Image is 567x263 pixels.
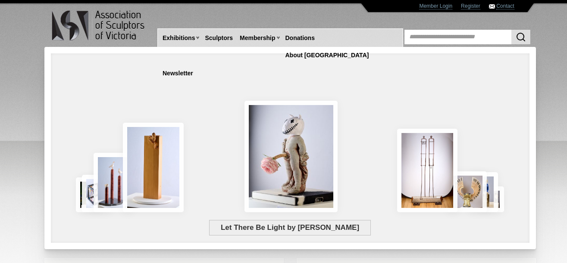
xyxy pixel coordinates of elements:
a: Membership [236,30,279,46]
img: Contact ASV [489,4,495,9]
img: Little Frog. Big Climb [123,123,184,212]
span: Let There Be Light by [PERSON_NAME] [209,220,370,235]
a: Member Login [419,3,452,9]
a: Donations [282,30,318,46]
img: Search [516,32,526,42]
a: Exhibitions [159,30,198,46]
a: Newsletter [159,65,197,81]
img: Let There Be Light [244,101,338,212]
img: Lorica Plumata (Chrysus) [448,171,487,212]
img: logo.png [51,9,146,43]
a: About [GEOGRAPHIC_DATA] [282,47,373,63]
a: Register [461,3,480,9]
a: Sculptors [201,30,236,46]
img: Swingers [397,129,458,212]
a: Contact [496,3,514,9]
